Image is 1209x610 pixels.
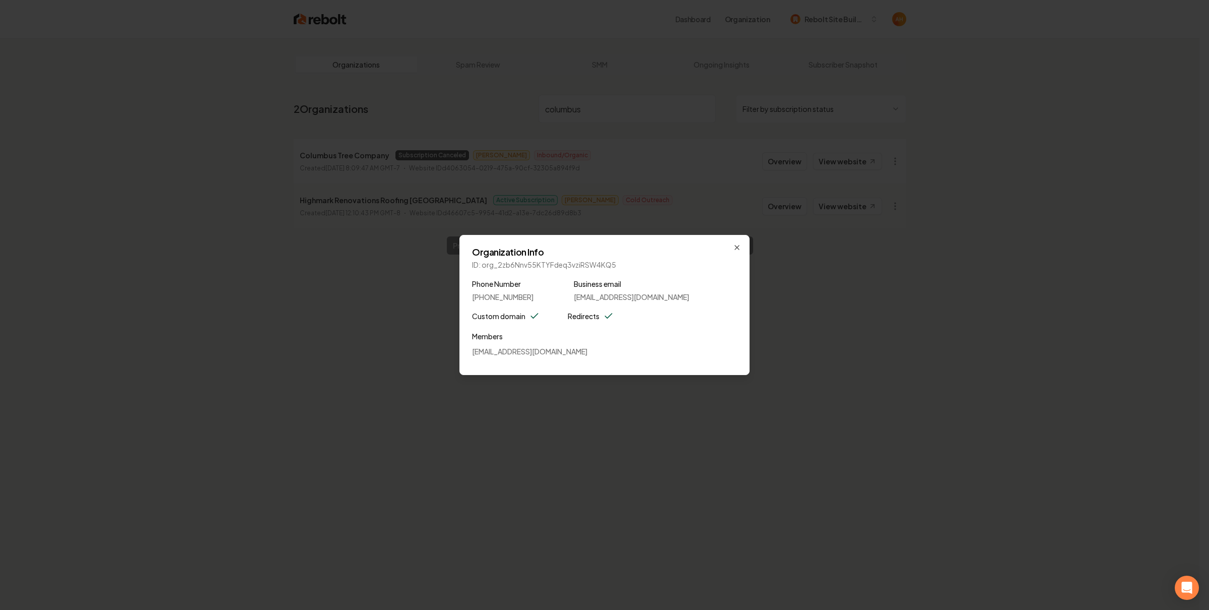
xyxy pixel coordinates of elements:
[472,292,533,302] span: [PHONE_NUMBER]
[472,310,525,322] label: Custom domain
[568,310,599,322] label: Redirects
[574,278,689,290] label: Business email
[472,278,533,290] label: Phone Number
[472,260,737,270] p: ID: org_2zb6Nnv55KTYFdeq3vziRSW4KQ5
[574,292,689,302] span: [EMAIL_ADDRESS][DOMAIN_NAME]
[472,248,737,257] h2: Organization Info
[472,346,737,356] p: [EMAIL_ADDRESS][DOMAIN_NAME]
[472,330,737,342] label: Members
